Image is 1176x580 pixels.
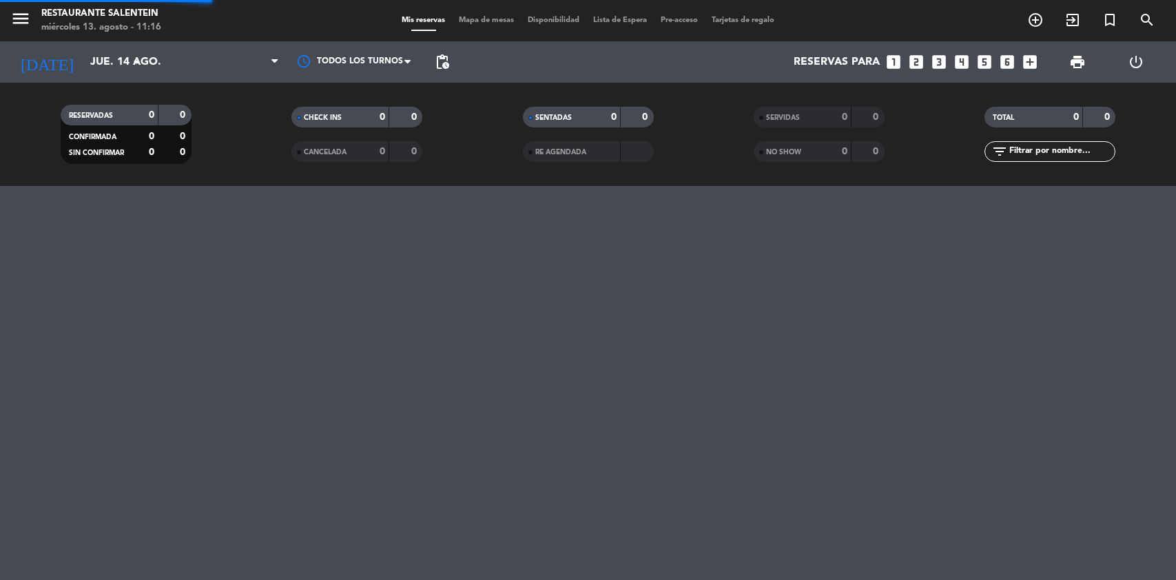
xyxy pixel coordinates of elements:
strong: 0 [873,112,881,122]
span: pending_actions [434,54,451,70]
strong: 0 [1104,112,1113,122]
span: Lista de Espera [586,17,654,24]
strong: 0 [642,112,650,122]
span: CANCELADA [304,149,347,156]
span: Mapa de mesas [452,17,521,24]
span: SERVIDAS [766,114,800,121]
span: TOTAL [993,114,1014,121]
strong: 0 [842,112,847,122]
strong: 0 [611,112,617,122]
span: Tarjetas de regalo [705,17,781,24]
i: looks_6 [998,53,1016,71]
div: Restaurante Salentein [41,7,161,21]
strong: 0 [180,110,188,120]
i: power_settings_new [1128,54,1144,70]
span: SENTADAS [535,114,572,121]
span: RESERVADAS [69,112,113,119]
strong: 0 [380,147,385,156]
span: SIN CONFIRMAR [69,149,124,156]
strong: 0 [180,147,188,157]
strong: 0 [873,147,881,156]
span: print [1069,54,1086,70]
i: add_box [1021,53,1039,71]
i: search [1139,12,1155,28]
i: exit_to_app [1064,12,1081,28]
strong: 0 [149,132,154,141]
i: turned_in_not [1102,12,1118,28]
strong: 0 [411,112,420,122]
span: RE AGENDADA [535,149,586,156]
i: menu [10,8,31,29]
span: Disponibilidad [521,17,586,24]
strong: 0 [149,147,154,157]
span: CONFIRMADA [69,134,116,141]
strong: 0 [380,112,385,122]
i: looks_5 [976,53,993,71]
i: looks_3 [930,53,948,71]
i: [DATE] [10,47,83,77]
input: Filtrar por nombre... [1008,144,1115,159]
span: Reservas para [794,56,880,69]
i: filter_list [991,143,1008,160]
strong: 0 [149,110,154,120]
span: Mis reservas [395,17,452,24]
i: looks_two [907,53,925,71]
i: looks_4 [953,53,971,71]
i: arrow_drop_down [128,54,145,70]
i: looks_one [885,53,902,71]
strong: 0 [1073,112,1079,122]
span: NO SHOW [766,149,801,156]
div: miércoles 13. agosto - 11:16 [41,21,161,34]
span: Pre-acceso [654,17,705,24]
div: LOG OUT [1107,41,1166,83]
strong: 0 [842,147,847,156]
button: menu [10,8,31,34]
i: add_circle_outline [1027,12,1044,28]
strong: 0 [180,132,188,141]
span: CHECK INS [304,114,342,121]
strong: 0 [411,147,420,156]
